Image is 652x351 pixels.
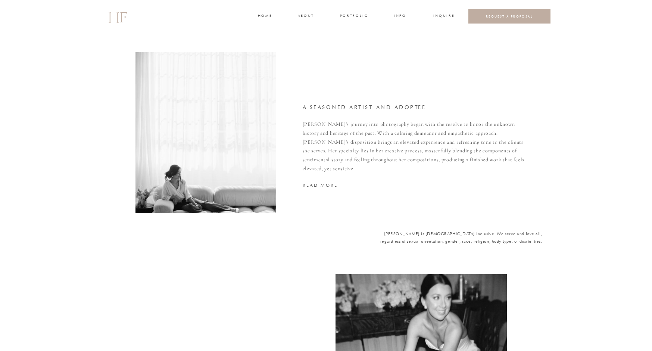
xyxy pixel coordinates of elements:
a: REQUEST A PROPOSAL [474,14,545,18]
p: [PERSON_NAME]'s journey into photography began with the resolve to honor the unknown history and ... [303,120,529,173]
h2: A SEASONED ARTIST and adoptee [303,103,529,111]
a: INFO [393,13,407,20]
a: about [298,13,313,20]
a: read more [303,181,447,189]
a: home [258,13,272,20]
a: HF [108,6,127,27]
a: portfolio [340,13,368,20]
a: INQUIRE [433,13,453,20]
p: [PERSON_NAME] is [DEMOGRAPHIC_DATA] inclusive. We serve and love all, regardless of sexual orient... [373,231,542,247]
